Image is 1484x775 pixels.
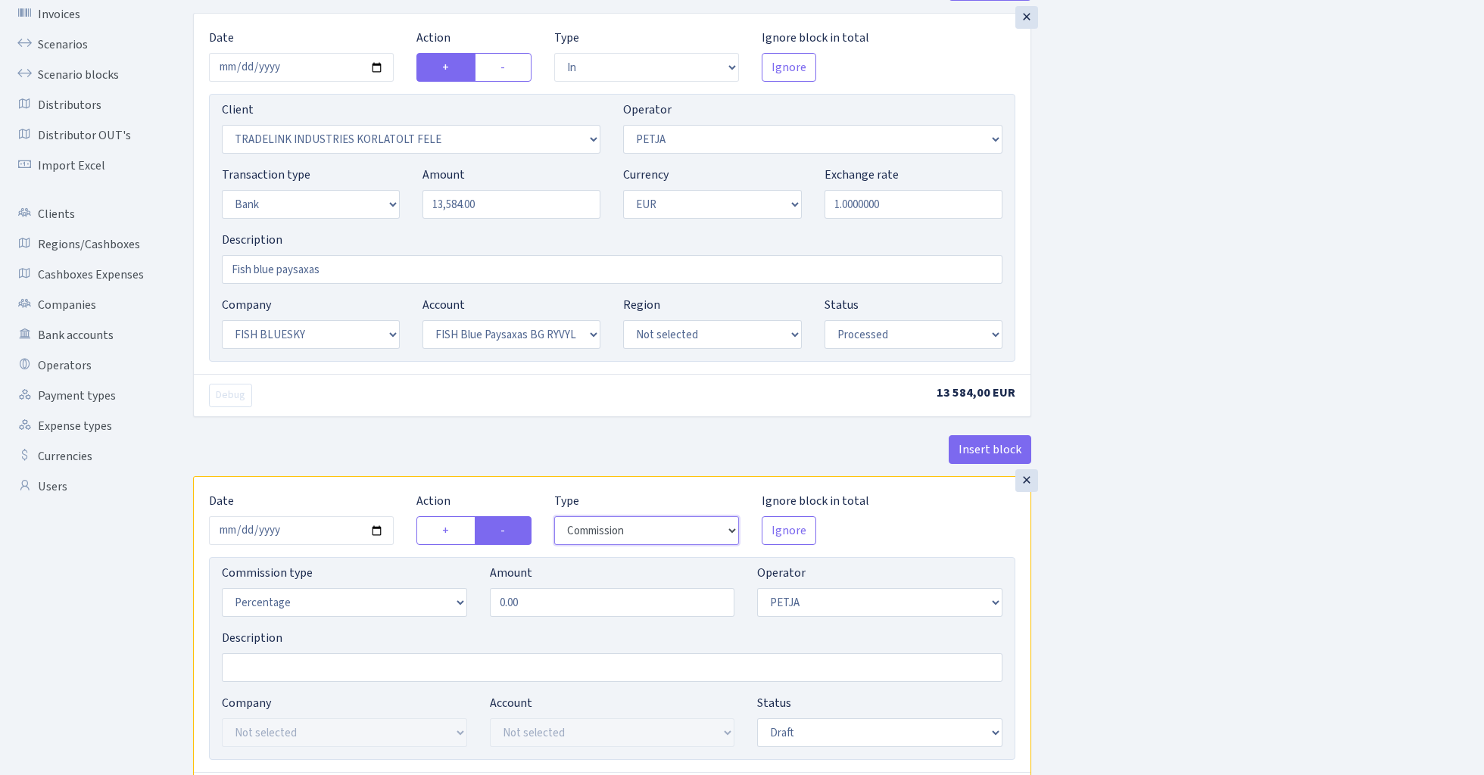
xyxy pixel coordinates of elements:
span: 13 584,00 EUR [937,384,1015,401]
label: Company [222,694,271,712]
label: - [475,53,532,82]
label: Ignore block in total [762,492,869,510]
a: Companies [8,290,159,320]
label: - [475,516,532,545]
label: + [416,53,475,82]
label: Region [623,296,660,314]
a: Clients [8,199,159,229]
a: Expense types [8,411,159,441]
div: × [1015,6,1038,29]
a: Import Excel [8,151,159,181]
a: Payment types [8,381,159,411]
a: Users [8,472,159,502]
label: Ignore block in total [762,29,869,47]
label: Account [422,296,465,314]
label: Description [222,231,282,249]
label: Action [416,492,450,510]
label: Action [416,29,450,47]
a: Regions/Cashboxes [8,229,159,260]
a: Currencies [8,441,159,472]
label: Description [222,629,282,647]
label: Client [222,101,254,119]
a: Cashboxes Expenses [8,260,159,290]
label: Date [209,492,234,510]
label: + [416,516,475,545]
div: × [1015,469,1038,492]
label: Type [554,492,579,510]
button: Insert block [949,435,1031,464]
a: Distributors [8,90,159,120]
label: Account [490,694,532,712]
button: Ignore [762,53,816,82]
label: Type [554,29,579,47]
a: Operators [8,350,159,381]
label: Status [825,296,859,314]
label: Operator [623,101,672,119]
a: Scenarios [8,30,159,60]
label: Company [222,296,271,314]
a: Scenario blocks [8,60,159,90]
label: Operator [757,564,806,582]
button: Ignore [762,516,816,545]
label: Amount [422,166,465,184]
label: Date [209,29,234,47]
label: Exchange rate [825,166,899,184]
label: Amount [490,564,532,582]
a: Distributor OUT's [8,120,159,151]
a: Bank accounts [8,320,159,350]
button: Debug [209,384,252,407]
label: Currency [623,166,669,184]
label: Commission type [222,564,313,582]
label: Status [757,694,791,712]
label: Transaction type [222,166,310,184]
